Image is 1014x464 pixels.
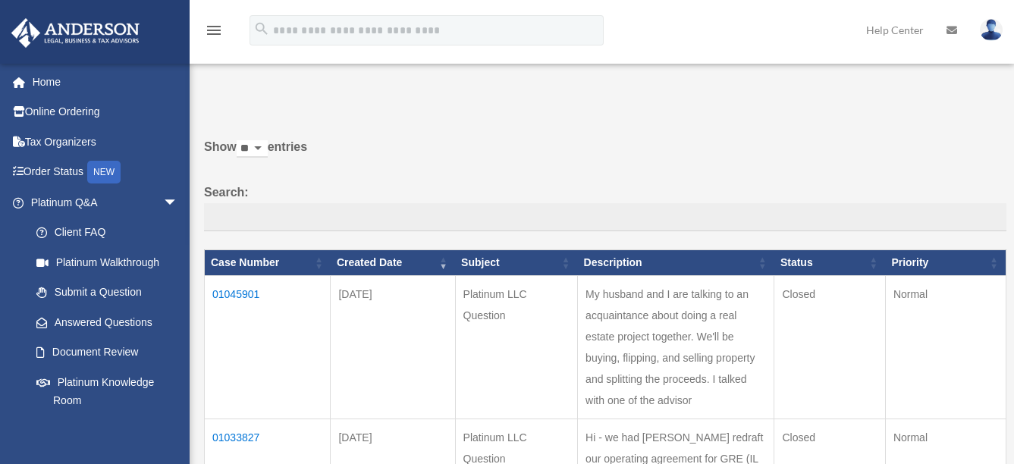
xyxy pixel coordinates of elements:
th: Subject: activate to sort column ascending [455,250,578,276]
td: [DATE] [331,276,455,419]
a: Platinum Walkthrough [21,247,193,277]
th: Priority: activate to sort column ascending [885,250,1006,276]
a: Client FAQ [21,218,193,248]
td: My husband and I are talking to an acquaintance about doing a real estate project together. We'll... [578,276,774,419]
td: Normal [885,276,1006,419]
a: Tax Organizers [11,127,201,157]
i: search [253,20,270,37]
div: NEW [87,161,121,183]
th: Status: activate to sort column ascending [774,250,885,276]
label: Search: [204,182,1006,232]
a: Platinum Knowledge Room [21,367,193,415]
td: Closed [774,276,885,419]
label: Show entries [204,136,1006,173]
a: Document Review [21,337,193,368]
span: arrow_drop_down [163,187,193,218]
a: Submit a Question [21,277,193,308]
a: Answered Questions [21,307,186,337]
a: Online Ordering [11,97,201,127]
input: Search: [204,203,1006,232]
td: Platinum LLC Question [455,276,578,419]
select: Showentries [237,140,268,158]
img: User Pic [980,19,1003,41]
a: Home [11,67,201,97]
th: Case Number: activate to sort column ascending [205,250,331,276]
img: Anderson Advisors Platinum Portal [7,18,144,48]
th: Created Date: activate to sort column ascending [331,250,455,276]
th: Description: activate to sort column ascending [578,250,774,276]
td: 01045901 [205,276,331,419]
i: menu [205,21,223,39]
a: Order StatusNEW [11,157,201,188]
a: Platinum Q&Aarrow_drop_down [11,187,193,218]
a: menu [205,27,223,39]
